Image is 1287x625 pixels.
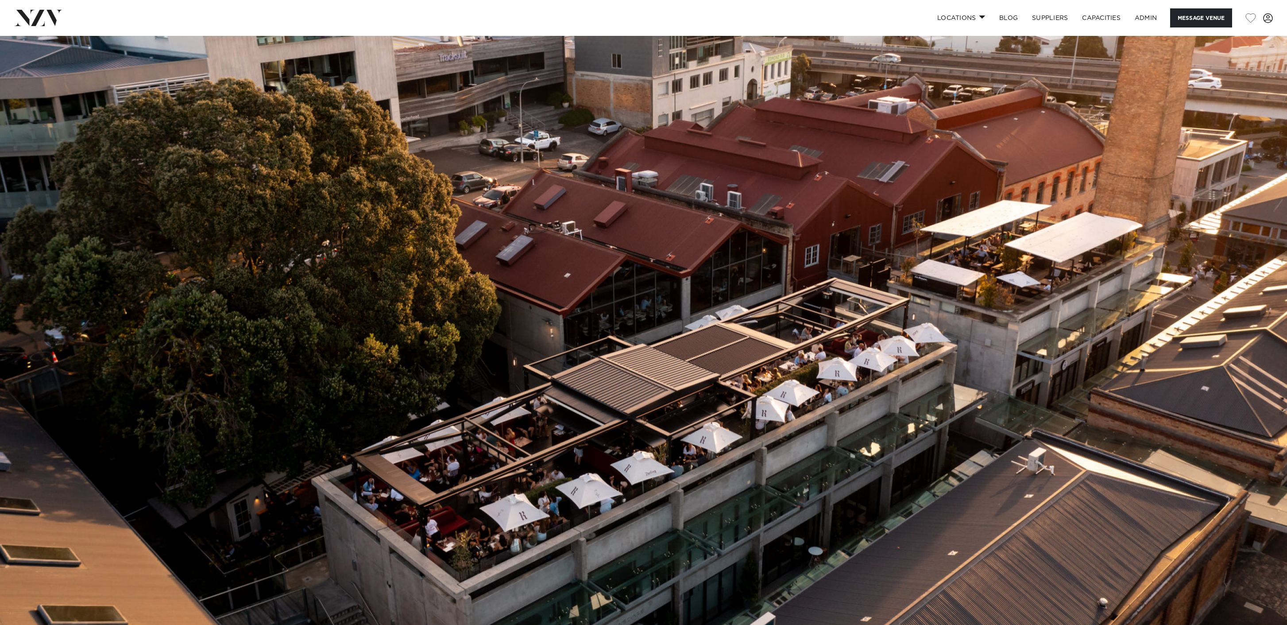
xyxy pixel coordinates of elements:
a: BLOG [992,8,1025,27]
a: Capacities [1075,8,1128,27]
button: Message Venue [1170,8,1232,27]
a: SUPPLIERS [1025,8,1075,27]
a: Locations [930,8,992,27]
img: nzv-logo.png [14,10,62,26]
a: ADMIN [1128,8,1164,27]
